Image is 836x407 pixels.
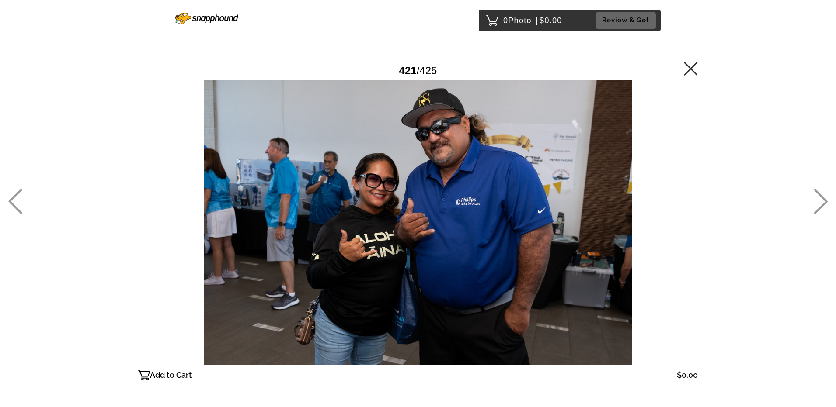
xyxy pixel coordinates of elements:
[175,13,238,24] img: Snapphound Logo
[596,12,656,28] button: Review & Get
[399,61,437,80] div: /
[399,65,417,76] span: 421
[503,14,562,28] p: 0 $0.00
[419,65,437,76] span: 425
[677,368,698,382] p: $0.00
[596,12,658,28] a: Review & Get
[508,14,532,28] span: Photo
[150,368,192,382] p: Add to Cart
[536,16,538,25] span: |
